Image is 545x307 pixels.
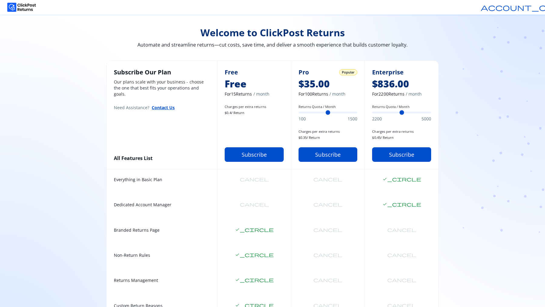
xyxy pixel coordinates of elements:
button: Subscribe [225,147,284,162]
span: cancel [313,252,342,257]
label: Returns Quota / Month [299,104,358,109]
span: $ 0.45 / Return [372,135,431,140]
span: cancel [387,227,416,232]
img: Logo [7,3,36,12]
span: For 100 Returns [299,91,358,97]
span: Welcome to ClickPost Returns [106,27,439,39]
span: Charges per extra returns [225,104,284,109]
span: $ 0.4 / Return [225,110,284,115]
span: Popular [342,70,355,75]
span: / month [329,91,345,97]
span: 5000 [421,116,431,122]
h2: Subscribe Our Plan [114,68,210,77]
p: Our plans scale with your business - choose the one that best fits your operations and goals. [114,79,210,97]
span: check_circle [235,277,274,282]
span: Charges per extra returns [372,129,431,134]
span: Returns Management [114,277,210,283]
span: cancel [387,252,416,257]
span: check_circle [235,252,274,257]
span: $836.00 [372,78,431,90]
span: Enterprise [372,68,404,77]
span: 1500 [348,116,357,122]
span: For 2200 Returns [372,91,431,97]
span: Free [225,78,284,90]
span: Free [225,68,238,77]
span: 100 [299,116,306,122]
span: cancel [387,277,416,282]
span: / month [253,91,269,97]
span: Pro [299,68,309,77]
button: Subscribe [299,147,358,162]
span: Need Assistance? [114,105,149,111]
span: cancel [313,177,342,181]
span: $35.00 [299,78,358,90]
button: Subscribe [372,147,431,162]
span: cancel [313,277,342,282]
span: cancel [240,202,269,207]
button: Contact Us [152,104,175,111]
span: Automate and streamline returns—cut costs, save time, and deliver a smooth experience that builds... [106,41,439,48]
span: All Features List [114,155,153,162]
span: / month [406,91,422,97]
span: 2200 [372,116,382,122]
span: Dedicated Account Manager [114,202,210,208]
span: cancel [313,202,342,207]
span: cancel [313,227,342,232]
span: Charges per extra returns [299,129,358,134]
span: check_circle [235,227,274,232]
span: check_circle [382,202,421,207]
span: $ 0.35 / Return [299,135,358,140]
span: Everything in Basic Plan [114,177,210,183]
span: Non-Return Rules [114,252,210,258]
span: For 15 Returns [225,91,284,97]
span: cancel [240,177,269,181]
span: check_circle [382,177,421,181]
span: Branded Returns Page [114,227,210,233]
label: Returns Quota / Month [372,104,431,109]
